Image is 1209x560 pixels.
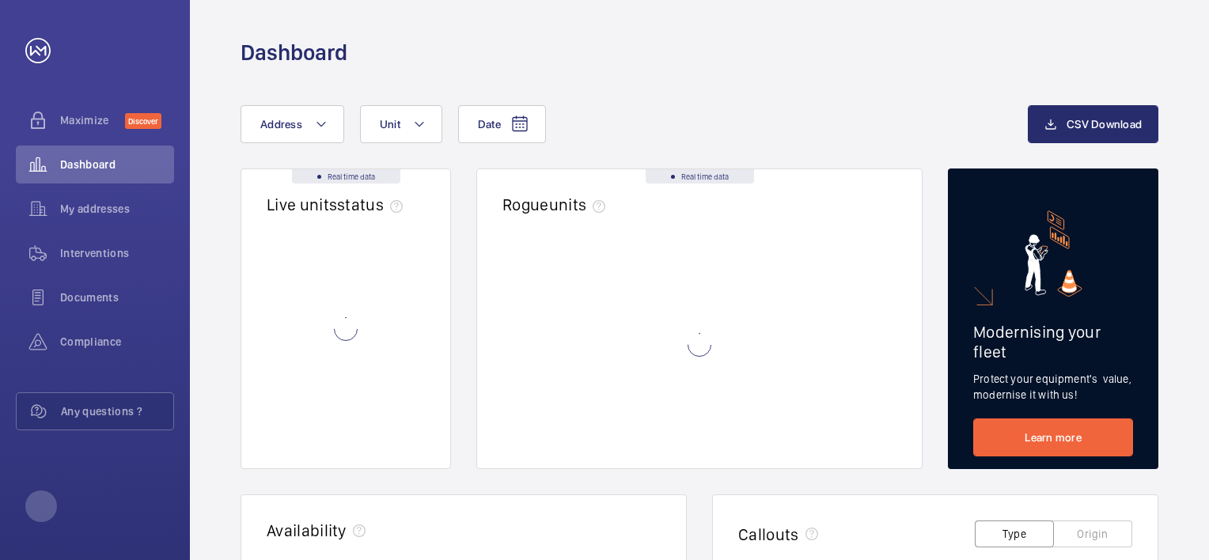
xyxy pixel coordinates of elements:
[738,524,799,544] h2: Callouts
[975,520,1054,547] button: Type
[260,118,302,131] span: Address
[125,113,161,129] span: Discover
[267,195,409,214] h2: Live units
[646,169,754,184] div: Real time data
[1028,105,1158,143] button: CSV Download
[973,371,1133,403] p: Protect your equipment's value, modernise it with us!
[549,195,612,214] span: units
[60,112,125,128] span: Maximize
[1053,520,1132,547] button: Origin
[380,118,400,131] span: Unit
[241,105,344,143] button: Address
[1067,118,1142,131] span: CSV Download
[267,520,347,540] h2: Availability
[478,118,501,131] span: Date
[60,201,174,217] span: My addresses
[60,157,174,172] span: Dashboard
[292,169,400,184] div: Real time data
[337,195,409,214] span: status
[60,289,174,305] span: Documents
[502,195,612,214] h2: Rogue
[360,105,442,143] button: Unit
[1025,210,1082,297] img: marketing-card.svg
[458,105,546,143] button: Date
[60,334,174,350] span: Compliance
[61,403,173,419] span: Any questions ?
[60,245,174,261] span: Interventions
[973,322,1133,361] h2: Modernising your fleet
[973,418,1133,456] a: Learn more
[241,38,347,67] h1: Dashboard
